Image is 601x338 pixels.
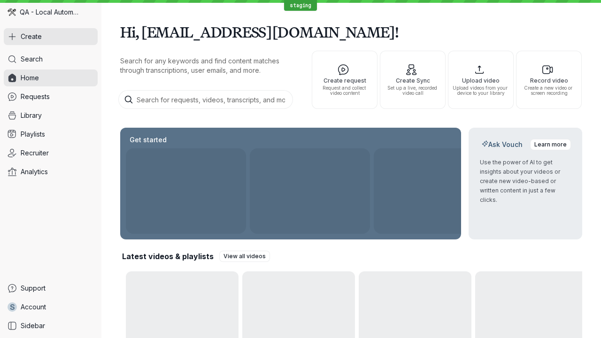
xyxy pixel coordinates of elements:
a: Home [4,69,98,86]
a: Analytics [4,163,98,180]
a: sAccount [4,299,98,315]
a: Search [4,51,98,68]
span: Create a new video or screen recording [520,85,578,96]
button: Record videoCreate a new video or screen recording [516,51,582,109]
span: Upload videos from your device to your library [452,85,509,96]
a: Requests [4,88,98,105]
h2: Latest videos & playlists [122,251,214,261]
span: Library [21,111,42,120]
span: Upload video [452,77,509,84]
button: Upload videoUpload videos from your device to your library [448,51,514,109]
h2: Ask Vouch [480,140,524,149]
a: Playlists [4,126,98,143]
span: Create Sync [384,77,441,84]
span: View all videos [223,252,266,261]
p: Search for any keywords and find content matches through transcriptions, user emails, and more. [120,56,295,75]
h1: Hi, [EMAIL_ADDRESS][DOMAIN_NAME]! [120,19,582,45]
span: Support [21,284,46,293]
h2: Get started [128,135,169,145]
span: Requests [21,92,50,101]
span: Account [21,302,46,312]
span: Sidebar [21,321,45,330]
a: Support [4,280,98,297]
button: Create [4,28,98,45]
span: Create [21,32,42,41]
span: Playlists [21,130,45,139]
button: Create SyncSet up a live, recorded video call [380,51,446,109]
p: Use the power of AI to get insights about your videos or create new video-based or written conten... [480,158,571,205]
input: Search for requests, videos, transcripts, and more... [118,90,293,109]
a: Recruiter [4,145,98,161]
span: Analytics [21,167,48,177]
span: Home [21,73,39,83]
span: Set up a live, recorded video call [384,85,441,96]
span: Search [21,54,43,64]
span: Recruiter [21,148,49,158]
button: Create requestRequest and collect video content [312,51,378,109]
a: Learn more [530,139,571,150]
span: Record video [520,77,578,84]
img: QA - Local Automation avatar [8,8,16,16]
a: Sidebar [4,317,98,334]
span: s [10,302,15,312]
span: Learn more [534,140,567,149]
div: QA - Local Automation [4,4,98,21]
a: View all videos [219,251,270,262]
a: Library [4,107,98,124]
span: Create request [316,77,373,84]
span: QA - Local Automation [20,8,80,17]
span: Request and collect video content [316,85,373,96]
